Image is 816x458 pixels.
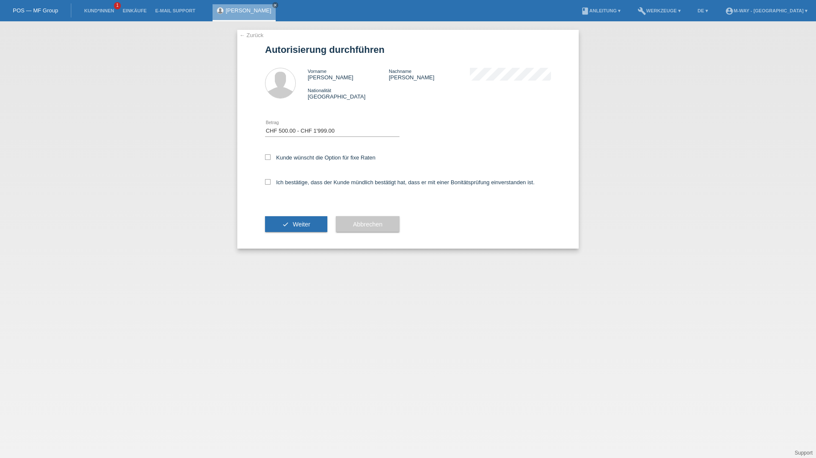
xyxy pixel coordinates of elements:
button: check Weiter [265,216,327,232]
i: close [273,3,277,7]
label: Ich bestätige, dass der Kunde mündlich bestätigt hat, dass er mit einer Bonitätsprüfung einversta... [265,179,535,186]
a: close [272,2,278,8]
a: account_circlem-way - [GEOGRAPHIC_DATA] ▾ [721,8,812,13]
a: Kund*innen [80,8,118,13]
button: Abbrechen [336,216,399,232]
i: check [282,221,289,228]
a: bookAnleitung ▾ [577,8,625,13]
a: Support [795,450,813,456]
span: Nachname [389,69,411,74]
div: [PERSON_NAME] [389,68,470,81]
a: buildWerkzeuge ▾ [633,8,685,13]
a: [PERSON_NAME] [226,7,271,14]
i: book [581,7,589,15]
a: POS — MF Group [13,7,58,14]
div: [PERSON_NAME] [308,68,389,81]
a: Einkäufe [118,8,151,13]
i: account_circle [725,7,734,15]
span: Weiter [293,221,310,228]
a: E-Mail Support [151,8,200,13]
span: Abbrechen [353,221,382,228]
div: [GEOGRAPHIC_DATA] [308,87,389,100]
h1: Autorisierung durchführen [265,44,551,55]
span: Nationalität [308,88,331,93]
label: Kunde wünscht die Option für fixe Raten [265,154,376,161]
span: 1 [114,2,121,9]
i: build [638,7,646,15]
span: Vorname [308,69,326,74]
a: ← Zurück [239,32,263,38]
a: DE ▾ [694,8,712,13]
